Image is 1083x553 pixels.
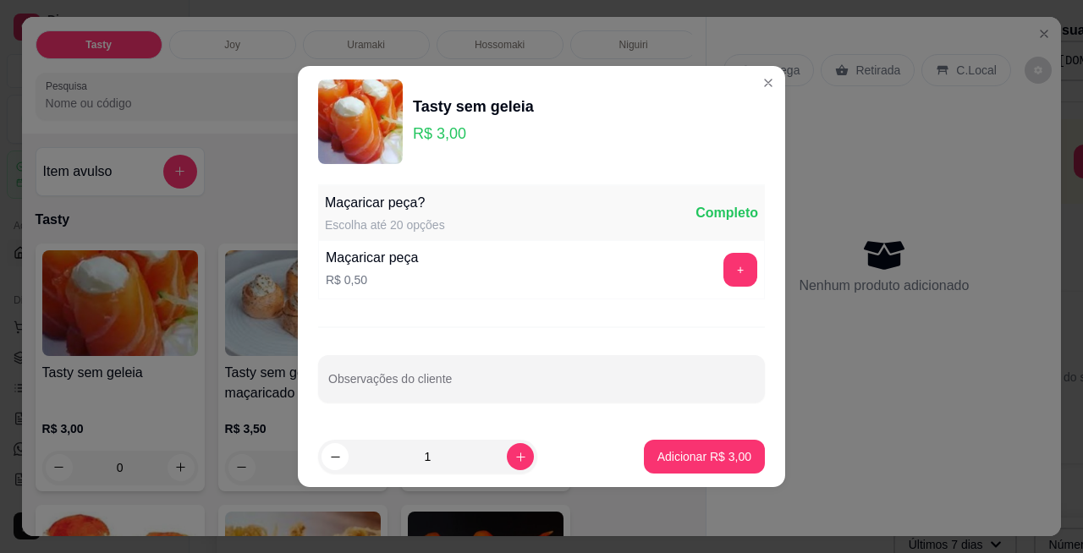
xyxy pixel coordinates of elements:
button: Close [755,69,782,96]
button: decrease-product-quantity [322,443,349,470]
div: Escolha até 20 opções [325,216,445,233]
div: Maçaricar peça? [325,193,445,213]
div: Tasty sem geleia [413,95,534,118]
div: Completo [695,203,758,223]
p: R$ 0,50 [326,271,418,288]
p: Adicionar R$ 3,00 [657,448,751,465]
button: Adicionar R$ 3,00 [644,440,765,474]
img: product-image [318,79,403,164]
button: increase-product-quantity [507,443,534,470]
p: R$ 3,00 [413,122,534,145]
button: add [723,253,757,287]
div: Maçaricar peça [326,248,418,268]
input: Observações do cliente [328,377,755,394]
